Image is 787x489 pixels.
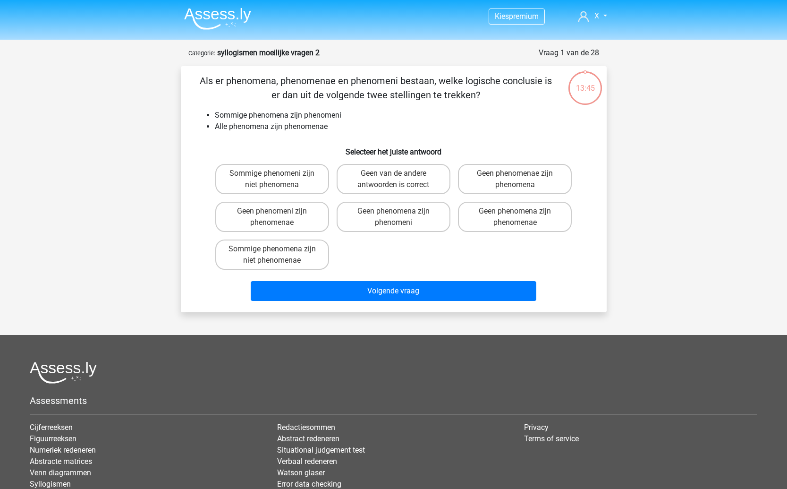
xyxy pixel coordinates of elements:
[277,468,325,477] a: Watson glaser
[251,281,536,301] button: Volgende vraag
[215,202,329,232] label: Geen phenomeni zijn phenomenae
[30,434,76,443] a: Figuurreeksen
[215,240,329,270] label: Sommige phenomena zijn niet phenomenae
[184,8,251,30] img: Assessly
[215,164,329,194] label: Sommige phenomeni zijn niet phenomena
[217,48,320,57] strong: syllogismen moeilijke vragen 2
[489,10,544,23] a: Kiespremium
[30,480,71,489] a: Syllogismen
[188,50,215,57] small: Categorie:
[30,446,96,455] a: Numeriek redeneren
[277,480,341,489] a: Error data checking
[196,140,592,156] h6: Selecteer het juiste antwoord
[458,164,572,194] label: Geen phenomenae zijn phenomena
[575,10,610,22] a: X
[539,47,599,59] div: Vraag 1 van de 28
[30,468,91,477] a: Venn diagrammen
[337,164,450,194] label: Geen van de andere antwoorden is correct
[30,395,757,406] h5: Assessments
[594,11,599,20] span: X
[567,70,603,94] div: 13:45
[337,202,450,232] label: Geen phenomena zijn phenomeni
[524,423,549,432] a: Privacy
[277,423,335,432] a: Redactiesommen
[458,202,572,232] label: Geen phenomena zijn phenomenae
[30,361,97,384] img: Assessly logo
[524,434,579,443] a: Terms of service
[30,457,92,466] a: Abstracte matrices
[215,110,592,121] li: Sommige phenomena zijn phenomeni
[277,434,339,443] a: Abstract redeneren
[277,446,365,455] a: Situational judgement test
[277,457,337,466] a: Verbaal redeneren
[495,12,509,21] span: Kies
[509,12,539,21] span: premium
[30,423,73,432] a: Cijferreeksen
[215,121,592,132] li: Alle phenomena zijn phenomenae
[196,74,556,102] p: Als er phenomena, phenomenae en phenomeni bestaan, welke logische conclusie is er dan uit de volg...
